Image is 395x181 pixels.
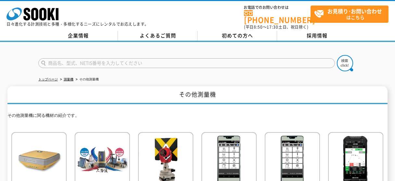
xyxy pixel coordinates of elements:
span: 8:50 [254,24,263,30]
img: btn_search.png [337,55,353,71]
span: 17:30 [267,24,278,30]
a: よくあるご質問 [118,31,197,41]
a: 測量機 [64,77,73,81]
h1: その他測量機 [7,86,388,104]
span: お電話でのお問い合わせは [244,6,311,9]
a: [PHONE_NUMBER] [244,10,311,23]
span: 初めての方へ [222,32,253,39]
a: トップページ [38,77,58,81]
p: 日々進化する計測技術と多種・多様化するニーズにレンタルでお応えします。 [6,22,149,26]
a: 採用情報 [277,31,357,41]
a: お見積り･お問い合わせはこちら [311,6,389,23]
span: (平日 ～ 土日、祝日除く) [244,24,308,30]
a: 企業情報 [38,31,118,41]
li: その他測量機 [74,76,99,83]
p: その他測量機に関る機材の紹介です。 [7,112,388,122]
strong: お見積り･お問い合わせ [327,7,382,15]
input: 商品名、型式、NETIS番号を入力してください [38,58,335,68]
span: はこちら [314,6,388,22]
a: 初めての方へ [197,31,277,41]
